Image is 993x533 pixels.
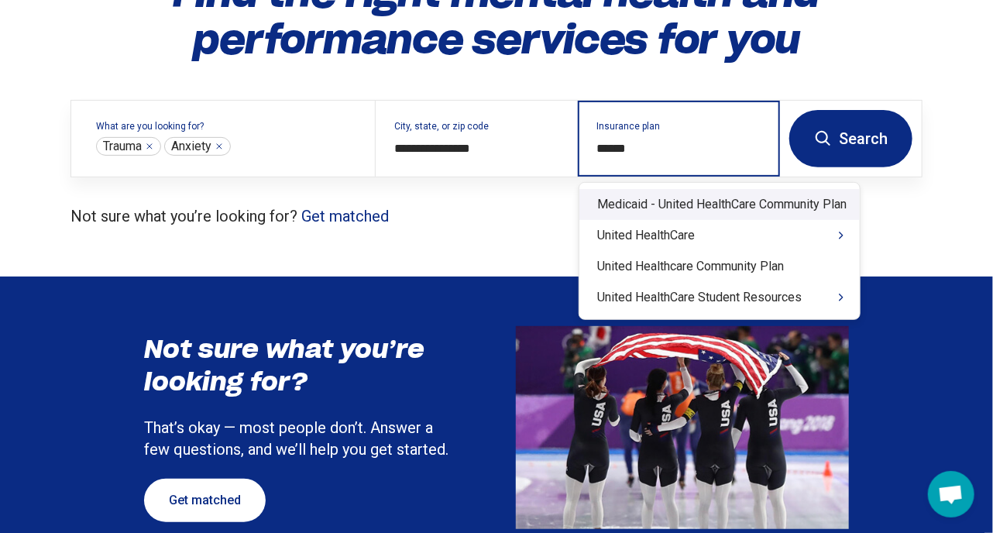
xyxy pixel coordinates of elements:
[145,142,154,151] button: Trauma
[789,110,912,167] button: Search
[579,189,860,313] div: Suggestions
[579,220,860,251] div: United HealthCare
[103,139,142,154] span: Trauma
[96,137,161,156] div: Trauma
[144,479,266,522] a: Get matched
[579,189,860,220] div: Medicaid - United HealthСare Community Plan
[171,139,211,154] span: Anxiety
[579,251,860,282] div: United Healthcare Community Plan
[301,207,389,225] a: Get matched
[164,137,231,156] div: Anxiety
[579,282,860,313] div: United HealthCare Student Resources
[144,417,454,460] p: That’s okay — most people don’t. Answer a few questions, and we’ll help you get started.
[215,142,224,151] button: Anxiety
[144,333,454,397] h3: Not sure what you’re looking for?
[928,471,974,518] div: Open chat
[70,205,923,227] p: Not sure what you’re looking for?
[96,122,356,131] label: What are you looking for?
